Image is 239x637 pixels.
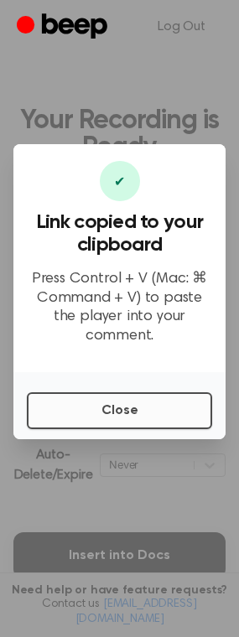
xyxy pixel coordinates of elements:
[141,7,222,47] a: Log Out
[27,211,212,256] h3: Link copied to your clipboard
[17,11,112,44] a: Beep
[100,161,140,201] div: ✔
[27,270,212,345] p: Press Control + V (Mac: ⌘ Command + V) to paste the player into your comment.
[27,392,212,429] button: Close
